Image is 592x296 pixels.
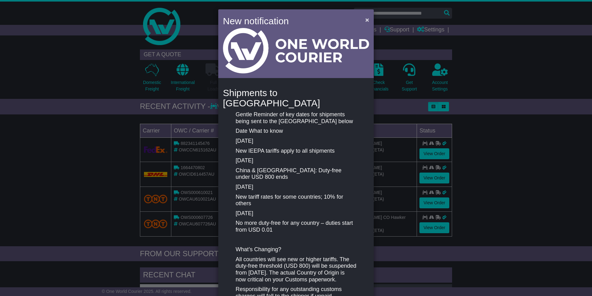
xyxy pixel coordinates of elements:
[365,16,369,23] span: ×
[223,14,356,28] h4: New notification
[236,256,356,283] p: All countries will see new or higher tariffs. The duty-free threshold (USD 800) will be suspended...
[236,184,356,191] p: [DATE]
[236,210,356,217] p: [DATE]
[223,88,369,108] h4: Shipments to [GEOGRAPHIC_DATA]
[236,194,356,207] p: New tariff rates for some countries; 10% for others
[236,167,356,181] p: China & [GEOGRAPHIC_DATA]: Duty-free under USD 800 ends
[236,111,356,125] p: Gentle Reminder of key dates for shipments being sent to the [GEOGRAPHIC_DATA] below
[236,138,356,145] p: [DATE]
[362,13,372,26] button: Close
[236,128,356,135] p: Date What to know
[236,148,356,155] p: New IEEPA tariffs apply to all shipments
[236,157,356,164] p: [DATE]
[236,220,356,233] p: No more duty-free for any country – duties start from USD 0.01
[223,28,369,73] img: Light
[236,246,356,253] p: What’s Changing?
